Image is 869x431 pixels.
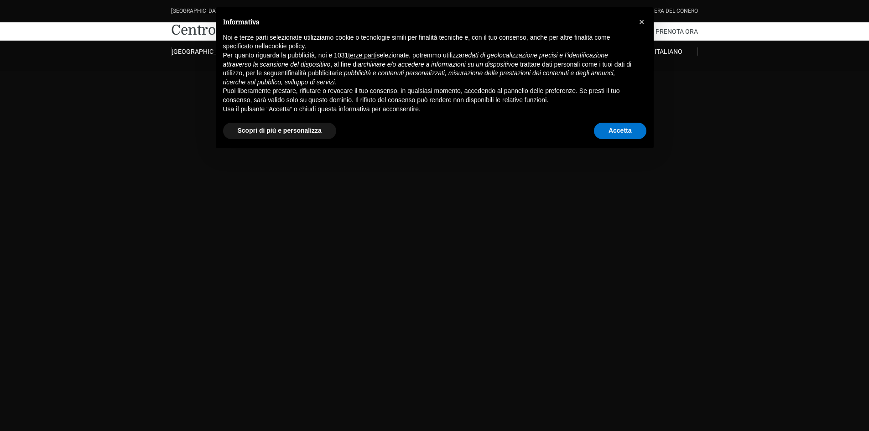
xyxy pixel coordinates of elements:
[655,48,682,55] span: Italiano
[645,7,698,16] div: Riviera Del Conero
[639,17,645,27] span: ×
[171,47,229,56] a: [GEOGRAPHIC_DATA]
[171,21,347,39] a: Centro Vacanze De Angelis
[640,47,698,56] a: Italiano
[223,123,336,139] button: Scopri di più e personalizza
[348,51,376,60] button: terze parti
[223,51,632,87] p: Per quanto riguarda la pubblicità, noi e 1031 selezionate, potremmo utilizzare , al fine di e tra...
[656,22,698,41] a: Prenota Ora
[171,7,224,16] div: [GEOGRAPHIC_DATA]
[635,15,649,29] button: Chiudi questa informativa
[268,42,304,50] a: cookie policy
[594,123,646,139] button: Accetta
[358,61,515,68] em: archiviare e/o accedere a informazioni su un dispositivo
[223,87,632,104] p: Puoi liberamente prestare, rifiutare o revocare il tuo consenso, in qualsiasi momento, accedendo ...
[223,105,632,114] p: Usa il pulsante “Accetta” o chiudi questa informativa per acconsentire.
[223,69,615,86] em: pubblicità e contenuti personalizzati, misurazione delle prestazioni dei contenuti e degli annunc...
[223,52,608,68] em: dati di geolocalizzazione precisi e l’identificazione attraverso la scansione del dispositivo
[223,33,632,51] p: Noi e terze parti selezionate utilizziamo cookie o tecnologie simili per finalità tecniche e, con...
[288,69,342,78] button: finalità pubblicitarie
[223,18,632,26] h2: Informativa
